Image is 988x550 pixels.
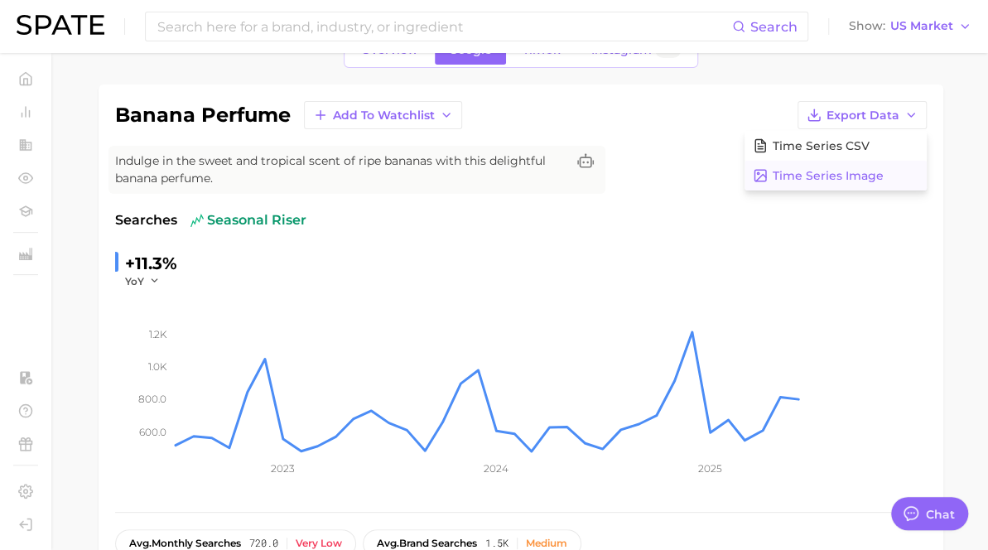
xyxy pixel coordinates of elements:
[190,210,306,230] span: seasonal riser
[333,109,435,123] span: Add to Watchlist
[138,393,166,405] tspan: 800.0
[115,210,177,230] span: Searches
[798,101,927,129] button: Export Data
[271,462,295,475] tspan: 2023
[745,131,927,191] div: Export Data
[125,250,177,277] div: +11.3%
[249,538,278,549] span: 720.0
[149,327,167,340] tspan: 1.2k
[304,101,462,129] button: Add to Watchlist
[125,274,144,288] span: YoY
[849,22,885,31] span: Show
[129,538,241,549] span: monthly searches
[115,105,291,125] h1: banana perfume
[698,462,722,475] tspan: 2025
[377,537,399,549] abbr: average
[148,360,167,373] tspan: 1.0k
[526,538,567,549] div: Medium
[190,214,204,227] img: seasonal riser
[827,109,899,123] span: Export Data
[129,537,152,549] abbr: average
[484,462,508,475] tspan: 2024
[845,16,976,37] button: ShowUS Market
[13,512,38,537] a: Log out. Currently logged in with e-mail ncamargo@soldejaneiro.com.
[890,22,953,31] span: US Market
[773,139,870,153] span: Time Series CSV
[773,169,884,183] span: Time Series Image
[17,15,104,35] img: SPATE
[485,538,508,549] span: 1.5k
[139,426,166,438] tspan: 600.0
[115,152,566,187] span: Indulge in the sweet and tropical scent of ripe bananas with this delightful banana perfume.
[377,538,477,549] span: brand searches
[296,538,342,549] div: Very low
[750,19,798,35] span: Search
[125,274,161,288] button: YoY
[156,12,732,41] input: Search here for a brand, industry, or ingredient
